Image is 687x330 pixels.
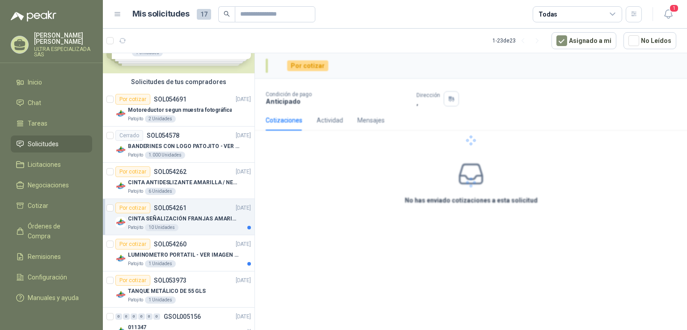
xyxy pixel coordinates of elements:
[154,241,187,247] p: SOL054260
[128,251,239,259] p: LUMINOMETRO PORTATIL - VER IMAGEN ADJUNTA
[28,252,61,262] span: Remisiones
[11,94,92,111] a: Chat
[147,132,179,139] p: SOL054578
[11,74,92,91] a: Inicio
[145,188,176,195] div: 6 Unidades
[28,139,59,149] span: Solicitudes
[11,269,92,286] a: Configuración
[145,296,176,304] div: 1 Unidades
[145,115,176,123] div: 2 Unidades
[11,115,92,132] a: Tareas
[128,106,232,114] p: Motoreductor segun muestra fotográfica
[128,178,239,187] p: CINTA ANTIDESLIZANTE AMARILLA / NEGRA
[115,217,126,228] img: Company Logo
[128,215,239,223] p: CINTA SEÑALIZACIÓN FRANJAS AMARILLAS NEGRA
[115,313,122,320] div: 0
[103,199,254,235] a: Por cotizarSOL054261[DATE] Company LogoCINTA SEÑALIZACIÓN FRANJAS AMARILLAS NEGRAPatojito10 Unidades
[103,73,254,90] div: Solicitudes de tus compradores
[128,115,143,123] p: Patojito
[146,313,153,320] div: 0
[623,32,676,49] button: No Leídos
[138,313,145,320] div: 0
[236,204,251,212] p: [DATE]
[103,271,254,308] a: Por cotizarSOL053973[DATE] Company LogoTANQUE METÁLICO DE 55 GLSPatojito1 Unidades
[11,135,92,152] a: Solicitudes
[28,201,48,211] span: Cotizar
[132,8,190,21] h1: Mis solicitudes
[236,240,251,249] p: [DATE]
[154,205,187,211] p: SOL054261
[28,77,42,87] span: Inicio
[236,313,251,321] p: [DATE]
[145,224,178,231] div: 10 Unidades
[236,168,251,176] p: [DATE]
[115,166,150,177] div: Por cotizar
[11,289,92,306] a: Manuales y ayuda
[115,275,150,286] div: Por cotizar
[115,144,126,155] img: Company Logo
[128,142,239,151] p: BANDERINES CON LOGO PATOJITO - VER DOC ADJUNTO
[115,130,143,141] div: Cerrado
[128,287,206,296] p: TANQUE METÁLICO DE 55 GLS
[115,203,150,213] div: Por cotizar
[154,277,187,283] p: SOL053973
[115,253,126,264] img: Company Logo
[11,248,92,265] a: Remisiones
[145,260,176,267] div: 1 Unidades
[492,34,544,48] div: 1 - 23 de 23
[103,163,254,199] a: Por cotizarSOL054262[DATE] Company LogoCINTA ANTIDESLIZANTE AMARILLA / NEGRAPatojito6 Unidades
[11,218,92,245] a: Órdenes de Compra
[28,293,79,303] span: Manuales y ayuda
[11,11,56,21] img: Logo peakr
[11,197,92,214] a: Cotizar
[154,96,187,102] p: SOL054691
[28,118,47,128] span: Tareas
[103,90,254,127] a: Por cotizarSOL054691[DATE] Company LogoMotoreductor segun muestra fotográficaPatojito2 Unidades
[128,224,143,231] p: Patojito
[128,296,143,304] p: Patojito
[28,272,67,282] span: Configuración
[660,6,676,22] button: 1
[115,289,126,300] img: Company Logo
[115,94,150,105] div: Por cotizar
[115,181,126,191] img: Company Logo
[34,32,92,45] p: [PERSON_NAME] [PERSON_NAME]
[153,313,160,320] div: 0
[131,313,137,320] div: 0
[123,313,130,320] div: 0
[103,127,254,163] a: CerradoSOL054578[DATE] Company LogoBANDERINES CON LOGO PATOJITO - VER DOC ADJUNTOPatojito1.000 Un...
[539,9,557,19] div: Todas
[128,260,143,267] p: Patojito
[115,239,150,250] div: Por cotizar
[28,98,41,108] span: Chat
[103,235,254,271] a: Por cotizarSOL054260[DATE] Company LogoLUMINOMETRO PORTATIL - VER IMAGEN ADJUNTAPatojito1 Unidades
[669,4,679,13] span: 1
[197,9,211,20] span: 17
[128,188,143,195] p: Patojito
[28,221,84,241] span: Órdenes de Compra
[11,177,92,194] a: Negociaciones
[551,32,616,49] button: Asignado a mi
[236,95,251,104] p: [DATE]
[28,160,61,169] span: Licitaciones
[236,276,251,285] p: [DATE]
[128,152,143,159] p: Patojito
[115,108,126,119] img: Company Logo
[28,180,69,190] span: Negociaciones
[145,152,185,159] div: 1.000 Unidades
[224,11,230,17] span: search
[11,156,92,173] a: Licitaciones
[236,131,251,140] p: [DATE]
[154,169,187,175] p: SOL054262
[164,313,201,320] p: GSOL005156
[34,47,92,57] p: ULTRA ESPECIALIZADA SAS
